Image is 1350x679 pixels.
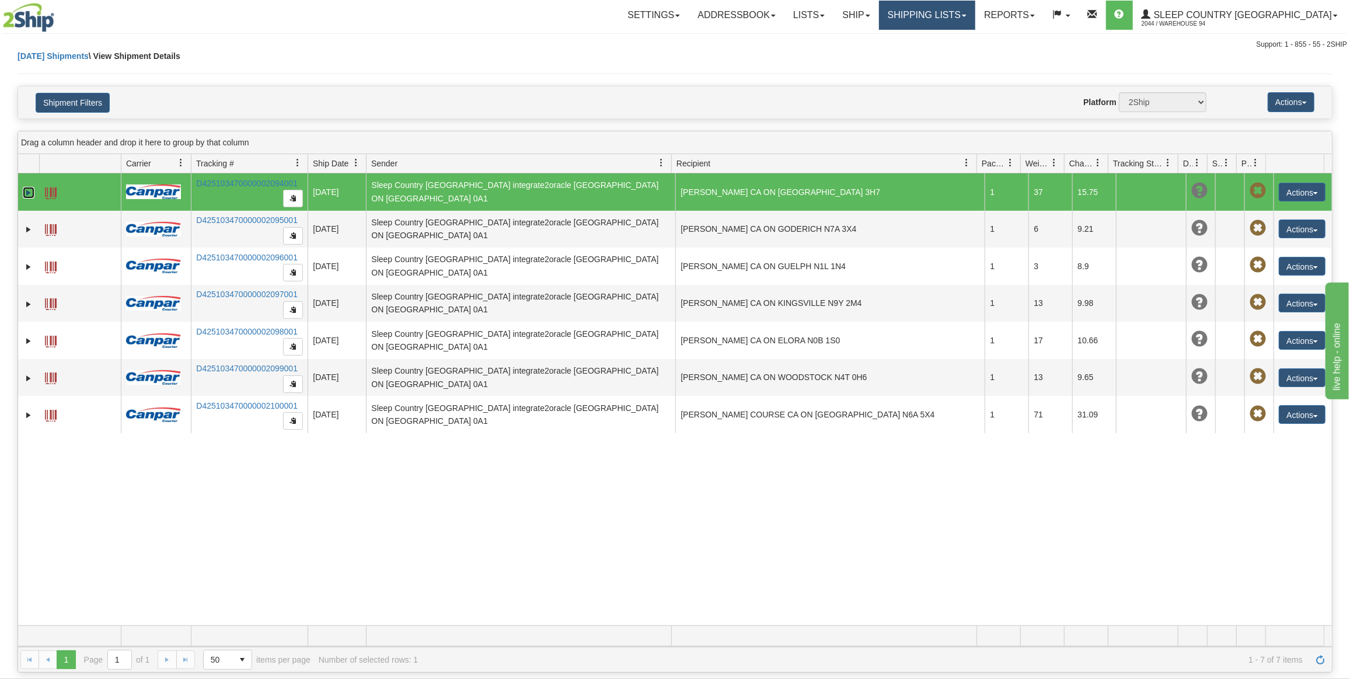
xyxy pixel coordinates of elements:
a: Weight filter column settings [1044,153,1064,173]
div: Support: 1 - 855 - 55 - 2SHIP [3,40,1347,50]
label: Platform [1083,96,1117,108]
a: Ship Date filter column settings [346,153,366,173]
td: 1 [985,322,1028,359]
span: Unknown [1191,368,1208,385]
button: Copy to clipboard [283,190,303,207]
a: Expand [23,372,34,384]
a: Sleep Country [GEOGRAPHIC_DATA] 2044 / Warehouse 94 [1133,1,1346,30]
div: grid grouping header [18,131,1332,154]
td: [DATE] [308,396,366,433]
td: [PERSON_NAME] CA ON GODERICH N7A 3X4 [675,211,985,248]
a: Label [45,330,57,349]
button: Actions [1279,220,1325,238]
td: Sleep Country [GEOGRAPHIC_DATA] integrate2oracle [GEOGRAPHIC_DATA] ON [GEOGRAPHIC_DATA] 0A1 [366,173,675,211]
img: 14 - Canpar [126,222,181,236]
td: 9.98 [1072,285,1116,322]
span: Carrier [126,158,151,169]
a: Addressbook [689,1,784,30]
img: 14 - Canpar [126,408,181,422]
span: Charge [1069,158,1094,169]
td: [PERSON_NAME] CA ON GUELPH N1L 1N4 [675,248,985,285]
span: Delivery Status [1183,158,1193,169]
span: Pickup Not Assigned [1250,183,1266,199]
td: Sleep Country [GEOGRAPHIC_DATA] integrate2oracle [GEOGRAPHIC_DATA] ON [GEOGRAPHIC_DATA] 0A1 [366,285,675,322]
button: Actions [1279,405,1325,424]
a: Sender filter column settings [651,153,671,173]
a: Tracking Status filter column settings [1158,153,1178,173]
img: 14 - Canpar [126,370,181,385]
td: 1 [985,248,1028,285]
td: [PERSON_NAME] CA ON KINGSVILLE N9Y 2M4 [675,285,985,322]
span: 1 - 7 of 7 items [426,655,1303,664]
td: 1 [985,211,1028,248]
td: 1 [985,173,1028,211]
a: [DATE] Shipments [18,51,89,61]
td: [DATE] [308,211,366,248]
span: Unknown [1191,294,1208,311]
td: 1 [985,359,1028,396]
a: Tracking # filter column settings [288,153,308,173]
td: [DATE] [308,285,366,322]
span: Pickup Status [1241,158,1251,169]
span: Sleep Country [GEOGRAPHIC_DATA] [1151,10,1332,20]
span: Packages [982,158,1006,169]
a: Refresh [1311,650,1330,669]
td: 10.66 [1072,322,1116,359]
iframe: chat widget [1323,280,1349,399]
a: Label [45,405,57,423]
span: Sender [371,158,397,169]
span: Ship Date [313,158,348,169]
a: Carrier filter column settings [171,153,191,173]
span: \ View Shipment Details [89,51,180,61]
span: Page sizes drop down [203,650,252,670]
a: Pickup Status filter column settings [1246,153,1265,173]
a: D425103470000002099001 [196,364,298,373]
span: Unknown [1191,331,1208,347]
td: Sleep Country [GEOGRAPHIC_DATA] integrate2oracle [GEOGRAPHIC_DATA] ON [GEOGRAPHIC_DATA] 0A1 [366,396,675,433]
button: Copy to clipboard [283,375,303,393]
a: Shipment Issues filter column settings [1216,153,1236,173]
a: Expand [23,298,34,310]
span: Pickup Not Assigned [1250,368,1266,385]
a: Shipping lists [879,1,975,30]
span: items per page [203,650,311,670]
a: Label [45,219,57,238]
a: Expand [23,224,34,235]
div: Number of selected rows: 1 [319,655,418,664]
button: Copy to clipboard [283,301,303,319]
td: [DATE] [308,248,366,285]
span: Unknown [1191,257,1208,273]
td: Sleep Country [GEOGRAPHIC_DATA] integrate2oracle [GEOGRAPHIC_DATA] ON [GEOGRAPHIC_DATA] 0A1 [366,211,675,248]
span: Pickup Not Assigned [1250,331,1266,347]
a: Ship [833,1,878,30]
span: Shipment Issues [1212,158,1222,169]
button: Copy to clipboard [283,412,303,430]
td: 31.09 [1072,396,1116,433]
img: 14 - Canpar [126,296,181,311]
a: Label [45,367,57,386]
td: 6 [1028,211,1072,248]
button: Copy to clipboard [283,264,303,281]
a: Charge filter column settings [1088,153,1108,173]
a: Expand [23,187,34,199]
a: Expand [23,335,34,347]
td: Sleep Country [GEOGRAPHIC_DATA] integrate2oracle [GEOGRAPHIC_DATA] ON [GEOGRAPHIC_DATA] 0A1 [366,248,675,285]
div: live help - online [9,7,108,21]
span: Pickup Not Assigned [1250,220,1266,236]
a: D425103470000002095001 [196,215,298,225]
span: Tracking # [196,158,234,169]
span: Pickup Not Assigned [1250,406,1266,422]
a: Packages filter column settings [1000,153,1020,173]
td: [PERSON_NAME] CA ON ELORA N0B 1S0 [675,322,985,359]
img: 14 - Canpar [126,184,181,199]
span: Recipient [676,158,710,169]
td: 37 [1028,173,1072,211]
img: 14 - Canpar [126,333,181,348]
button: Actions [1279,183,1325,201]
a: Expand [23,409,34,421]
td: [PERSON_NAME] CA ON WOODSTOCK N4T 0H6 [675,359,985,396]
button: Actions [1279,294,1325,312]
td: [DATE] [308,359,366,396]
span: Page 1 [57,650,75,669]
input: Page 1 [108,650,131,669]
